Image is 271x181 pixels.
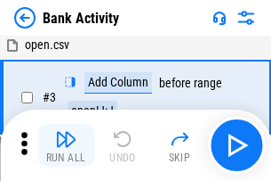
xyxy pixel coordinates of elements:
[25,37,69,52] span: open.csv
[37,124,94,167] button: Run All
[169,128,190,150] img: Skip
[169,152,191,163] div: Skip
[222,131,251,160] img: Main button
[194,77,222,90] div: range
[43,90,56,104] span: # 3
[46,152,86,163] div: Run All
[84,72,152,94] div: Add Column
[235,7,257,29] img: Settings menu
[68,101,117,122] div: open!J:J
[14,7,36,29] img: Back
[43,10,119,27] div: Bank Activity
[151,124,208,167] button: Skip
[212,11,227,25] img: Support
[159,77,191,90] div: before
[55,128,76,150] img: Run All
